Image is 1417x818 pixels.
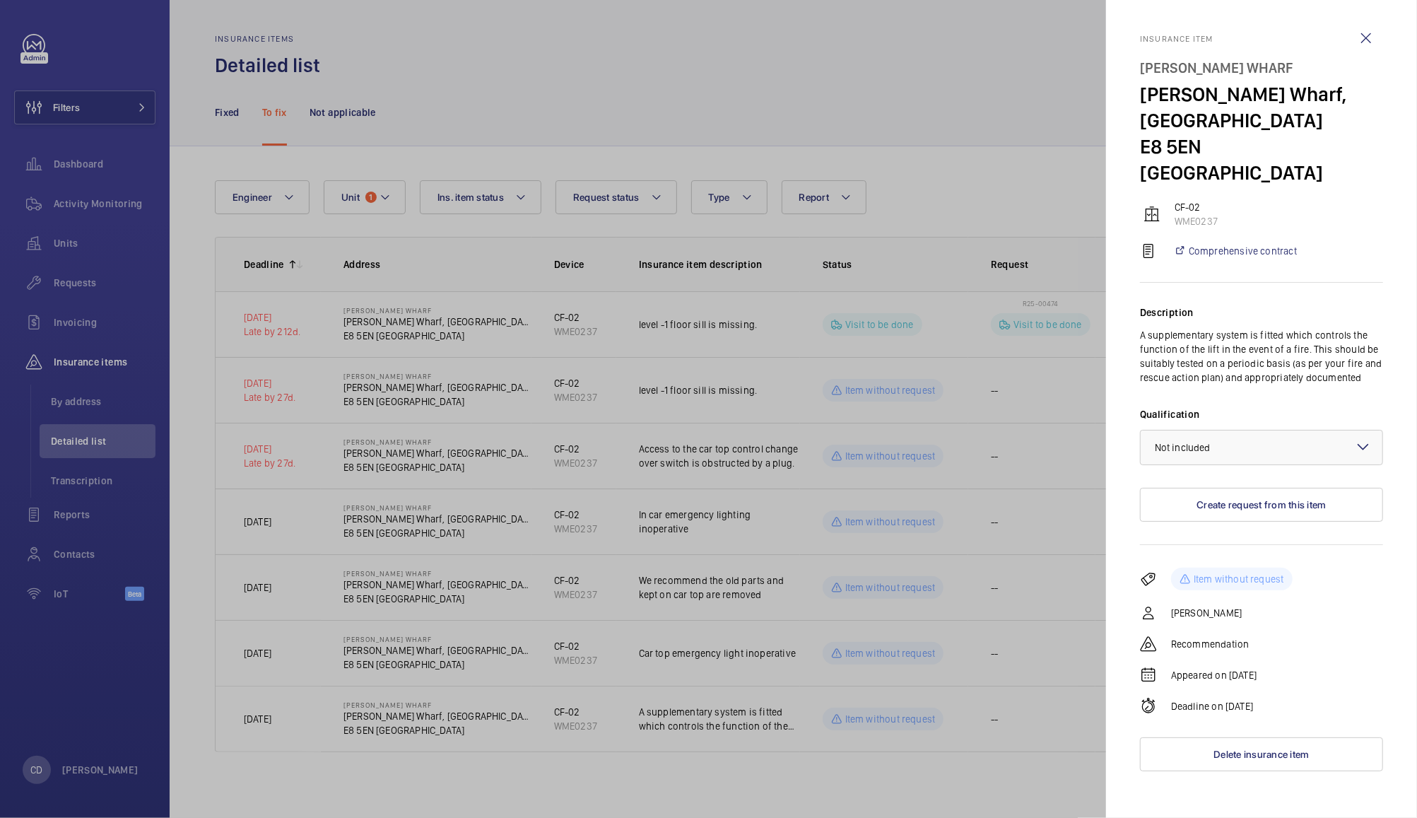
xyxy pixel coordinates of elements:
[1174,244,1297,258] a: Comprehensive contract
[1140,488,1383,522] button: Create request from this item
[1171,668,1257,682] p: Appeared on [DATE]
[1140,407,1383,421] label: Qualification
[1175,214,1383,228] p: WME0237
[1140,55,1383,186] h4: [PERSON_NAME] Wharf, [GEOGRAPHIC_DATA] E8 5EN [GEOGRAPHIC_DATA]
[1155,442,1211,453] span: Not included
[1175,200,1383,214] p: CF-02
[1194,572,1284,586] p: Item without request
[1140,55,1383,81] div: [PERSON_NAME] Wharf
[1143,206,1160,223] img: elevator.svg
[1140,305,1383,320] div: Description
[1140,737,1383,771] button: Delete insurance item
[1140,328,1383,385] p: A supplementary system is fitted which controls the function of the lift in the event of a fire. ...
[1171,699,1253,713] p: Deadline on [DATE]
[1171,637,1250,651] p: Recommendation
[1140,34,1383,44] p: Insurance item
[1171,606,1242,620] p: [PERSON_NAME]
